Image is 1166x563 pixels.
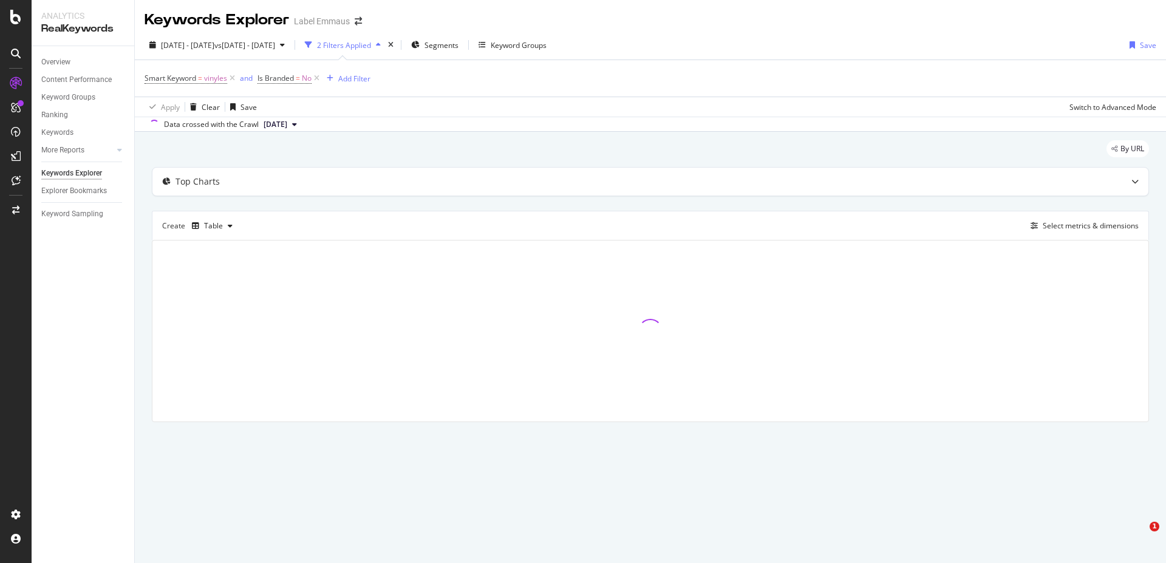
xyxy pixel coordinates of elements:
[41,185,126,197] a: Explorer Bookmarks
[1150,522,1159,531] span: 1
[185,97,220,117] button: Clear
[204,222,223,230] div: Table
[204,70,227,87] span: vinyles
[1106,140,1149,157] div: legacy label
[1140,40,1156,50] div: Save
[424,40,459,50] span: Segments
[264,119,287,130] span: 2025 Sep. 28th
[187,216,237,236] button: Table
[198,73,202,83] span: =
[1026,219,1139,233] button: Select metrics & dimensions
[296,73,300,83] span: =
[41,73,126,86] a: Content Performance
[240,102,257,112] div: Save
[474,35,551,55] button: Keyword Groups
[41,22,124,36] div: RealKeywords
[41,144,84,157] div: More Reports
[302,70,312,87] span: No
[176,176,220,188] div: Top Charts
[317,40,371,50] div: 2 Filters Applied
[145,73,196,83] span: Smart Keyword
[202,102,220,112] div: Clear
[41,10,124,22] div: Analytics
[294,15,350,27] div: Label Emmaus
[161,102,180,112] div: Apply
[338,73,370,84] div: Add Filter
[41,208,103,220] div: Keyword Sampling
[41,73,112,86] div: Content Performance
[41,56,70,69] div: Overview
[41,56,126,69] a: Overview
[41,109,68,121] div: Ranking
[214,40,275,50] span: vs [DATE] - [DATE]
[1043,220,1139,231] div: Select metrics & dimensions
[300,35,386,55] button: 2 Filters Applied
[225,97,257,117] button: Save
[1069,102,1156,112] div: Switch to Advanced Mode
[41,185,107,197] div: Explorer Bookmarks
[1125,522,1154,551] iframe: Intercom live chat
[257,73,294,83] span: Is Branded
[41,91,95,104] div: Keyword Groups
[161,40,214,50] span: [DATE] - [DATE]
[406,35,463,55] button: Segments
[386,39,396,51] div: times
[145,10,289,30] div: Keywords Explorer
[1125,35,1156,55] button: Save
[41,126,73,139] div: Keywords
[164,119,259,130] div: Data crossed with the Crawl
[491,40,547,50] div: Keyword Groups
[41,91,126,104] a: Keyword Groups
[41,126,126,139] a: Keywords
[41,144,114,157] a: More Reports
[1065,97,1156,117] button: Switch to Advanced Mode
[259,117,302,132] button: [DATE]
[41,167,126,180] a: Keywords Explorer
[162,216,237,236] div: Create
[1120,145,1144,152] span: By URL
[322,71,370,86] button: Add Filter
[41,167,102,180] div: Keywords Explorer
[240,72,253,84] button: and
[355,17,362,26] div: arrow-right-arrow-left
[41,109,126,121] a: Ranking
[145,97,180,117] button: Apply
[41,208,126,220] a: Keyword Sampling
[145,35,290,55] button: [DATE] - [DATE]vs[DATE] - [DATE]
[240,73,253,83] div: and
